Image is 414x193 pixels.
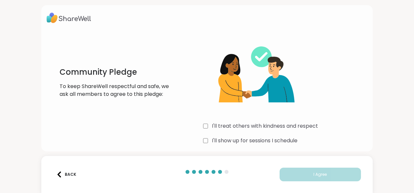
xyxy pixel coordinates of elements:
[212,151,308,159] label: I understand this is not a crisis service
[47,10,91,25] img: ShareWell Logo
[280,168,361,181] button: I Agree
[60,67,169,77] h1: Community Pledge
[60,83,169,98] p: To keep ShareWell respectful and safe, we ask all members to agree to this pledge:
[53,168,79,181] button: Back
[212,137,297,145] label: I'll show up for sessions I schedule
[313,172,327,177] span: I Agree
[212,122,318,130] label: I'll treat others with kindness and respect
[56,172,76,177] div: Back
